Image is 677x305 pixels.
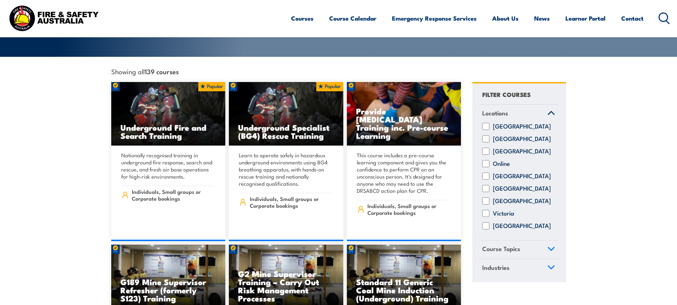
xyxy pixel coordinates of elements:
a: News [534,9,550,28]
label: Online [493,160,510,167]
img: Low Voltage Rescue and Provide CPR [347,82,461,146]
a: Underground Fire and Search Training [111,82,226,146]
a: Learner Portal [565,9,606,28]
p: Nationally recognised training in underground fire response, search and rescue, and fresh air bas... [121,152,214,180]
a: Industries [479,259,558,278]
label: [GEOGRAPHIC_DATA] [493,197,551,205]
span: Individuals, Small groups or Corporate bookings [250,195,331,209]
img: Underground mine rescue [229,82,343,146]
label: [GEOGRAPHIC_DATA] [493,222,551,229]
label: [GEOGRAPHIC_DATA] [493,185,551,192]
span: Locations [482,108,508,118]
h3: Provide [MEDICAL_DATA] Training inc. Pre-course Learning [356,107,452,140]
label: [GEOGRAPHIC_DATA] [493,123,551,130]
span: Showing all [111,67,179,75]
label: [GEOGRAPHIC_DATA] [493,173,551,180]
h3: Standard 11 Generic Coal Mine Induction (Underground) Training [356,278,452,302]
a: Course Topics [479,240,558,259]
p: Learn to operate safely in hazardous underground environments using BG4 breathing apparatus, with... [239,152,331,187]
a: Underground Specialist (BG4) Rescue Training [229,82,343,146]
a: About Us [492,9,519,28]
span: Course Topics [482,244,520,254]
strong: 139 courses [145,66,179,76]
h3: Underground Fire and Search Training [120,123,216,140]
a: Locations [479,105,558,123]
p: This course includes a pre-course learning component and gives you the confidence to perform CPR ... [357,152,449,194]
label: Victoria [493,210,514,217]
a: Contact [621,9,644,28]
label: [GEOGRAPHIC_DATA] [493,148,551,155]
span: Individuals, Small groups or Corporate bookings [367,202,449,216]
h4: FILTER COURSES [482,89,531,99]
a: Provide [MEDICAL_DATA] Training inc. Pre-course Learning [347,82,461,146]
h3: G2 Mine Supervisor Training – Carry Out Risk Management Processes [238,269,334,302]
a: Course Calendar [329,9,376,28]
span: Industries [482,263,510,272]
a: Emergency Response Services [392,9,477,28]
h3: G189 Mine Supervisor Refresher (formerly S123) Training [120,278,216,302]
label: [GEOGRAPHIC_DATA] [493,135,551,142]
span: Individuals, Small groups or Corporate bookings [132,188,213,202]
img: Underground mine rescue [111,82,226,146]
a: Courses [291,9,313,28]
h3: Underground Specialist (BG4) Rescue Training [238,123,334,140]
